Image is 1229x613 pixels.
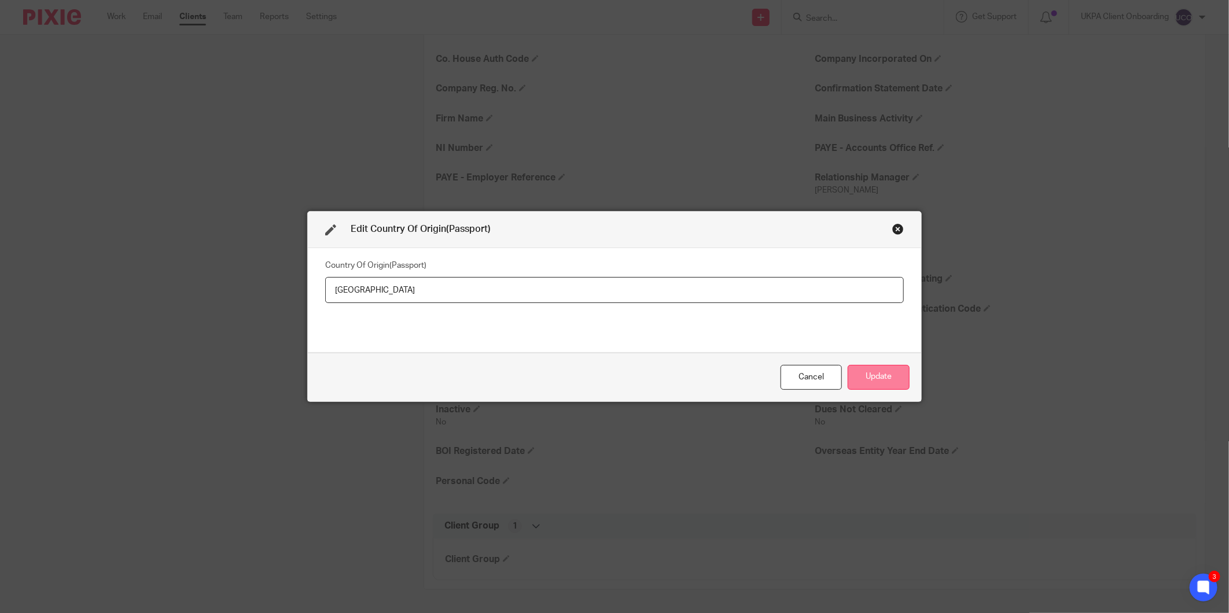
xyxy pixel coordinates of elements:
[892,223,904,235] div: Close this dialog window
[1209,571,1220,582] div: 3
[325,260,426,271] label: Country Of Origin(Passport)
[351,224,491,234] span: Edit Country Of Origin(Passport)
[848,365,910,390] button: Update
[325,277,904,303] input: Country Of Origin(Passport)
[781,365,842,390] div: Close this dialog window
